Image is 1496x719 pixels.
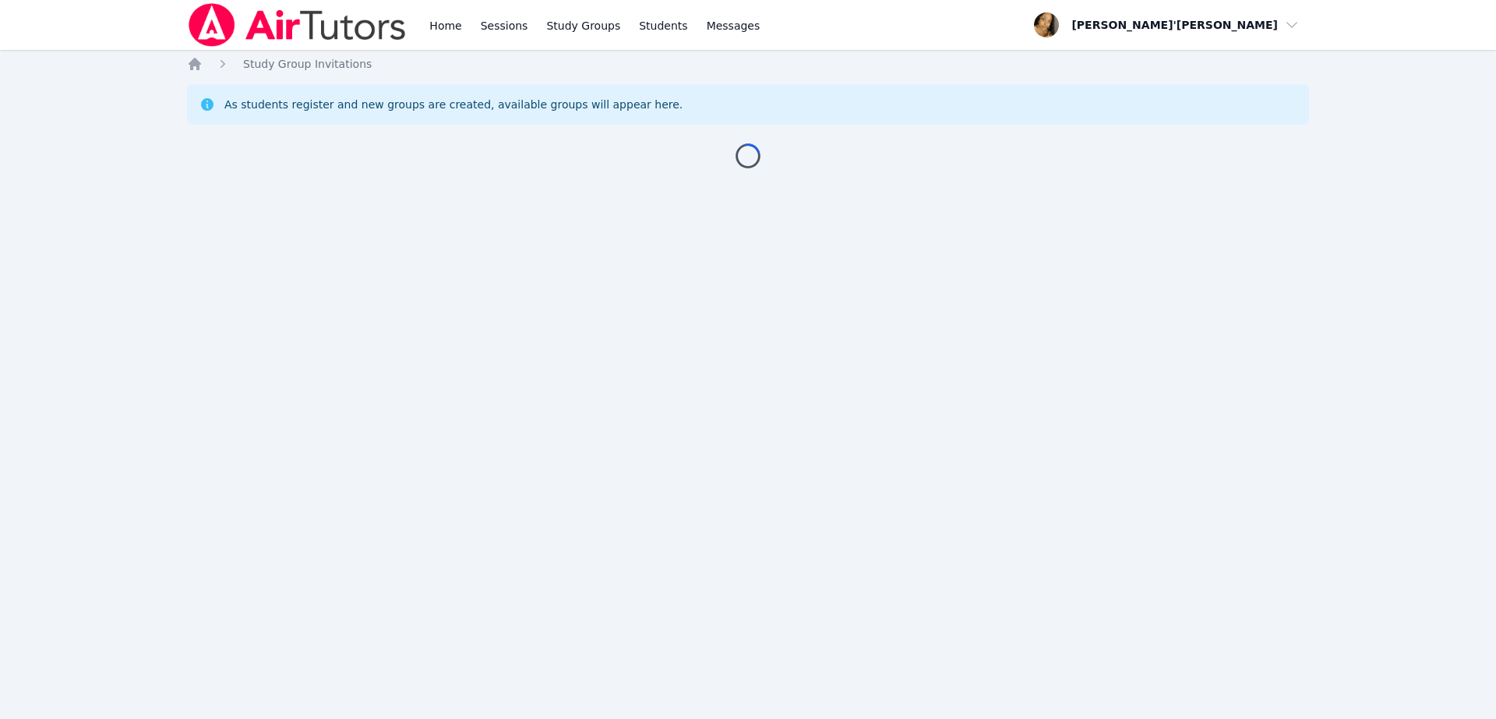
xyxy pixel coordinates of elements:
span: Study Group Invitations [243,58,372,70]
img: Air Tutors [187,3,408,47]
nav: Breadcrumb [187,56,1309,72]
a: Study Group Invitations [243,56,372,72]
span: Messages [707,18,760,34]
div: As students register and new groups are created, available groups will appear here. [224,97,683,112]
